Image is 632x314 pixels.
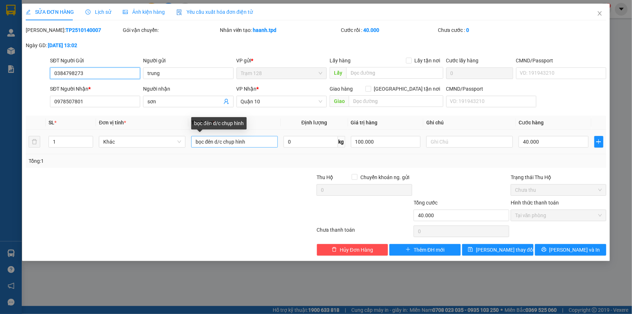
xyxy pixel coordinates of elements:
[519,120,544,125] span: Cước hàng
[123,9,165,15] span: Ảnh kiện hàng
[85,9,91,15] span: clock-circle
[468,247,473,253] span: save
[423,116,516,130] th: Ghi chú
[103,136,181,147] span: Khác
[16,47,45,53] span: HẬU CMND:
[67,3,80,9] span: 11:53
[176,9,182,15] img: icon
[301,120,327,125] span: Định lượng
[220,26,340,34] div: Nhân viên tạo:
[541,247,547,253] span: printer
[253,27,277,33] b: haanh.tpd
[338,136,345,148] span: kg
[223,99,229,104] span: user-add
[511,173,606,181] div: Trạng thái Thu Hộ
[21,32,78,40] span: PHIẾU GIAO HÀNG
[29,136,40,148] button: delete
[590,4,610,24] button: Close
[330,58,351,63] span: Lấy hàng
[446,58,479,63] label: Cước lấy hàng
[10,26,30,32] span: Quận 10
[446,67,513,79] input: Cước lấy hàng
[330,67,346,79] span: Lấy
[346,67,443,79] input: Dọc đường
[511,200,559,206] label: Hình thức thanh toán
[317,244,388,256] button: deleteHủy Đơn Hàng
[41,26,70,32] span: 0907696988
[389,244,461,256] button: plusThêm ĐH mới
[123,26,218,34] div: Gói vận chuyển:
[406,247,411,253] span: plus
[99,120,126,125] span: Đơn vị tính
[438,26,533,34] div: Chưa cước :
[594,136,603,148] button: plus
[466,27,469,33] b: 0
[2,47,45,53] strong: N.gửi:
[26,26,121,34] div: [PERSON_NAME]:
[515,185,602,195] span: Chưa thu
[317,174,333,180] span: Thu Hộ
[595,139,603,145] span: plus
[237,86,257,92] span: VP Nhận
[412,57,443,65] span: Lấy tận nơi
[241,68,322,79] span: Trạm 128
[340,246,373,254] span: Hủy Đơn Hàng
[316,226,413,239] div: Chưa thanh toán
[13,3,51,9] span: Q102510140005
[351,120,378,125] span: Giá trị hàng
[2,18,55,26] strong: THIÊN PHÁT ĐẠT
[330,95,349,107] span: Giao
[462,244,533,256] button: save[PERSON_NAME] thay đổi
[549,246,600,254] span: [PERSON_NAME] và In
[176,9,253,15] span: Yêu cầu xuất hóa đơn điện tử
[85,9,111,15] span: Lịch sử
[414,246,444,254] span: Thêm ĐH mới
[191,117,247,129] div: bọc đên d/c chụp hình
[49,120,54,125] span: SL
[414,200,438,206] span: Tổng cước
[2,26,70,32] strong: VP: SĐT:
[363,27,379,33] b: 40.000
[50,57,140,65] div: SĐT Người Gửi
[81,3,96,9] span: [DATE]
[332,247,337,253] span: delete
[26,41,121,49] div: Ngày GD:
[66,27,101,33] b: TP2510140007
[143,57,233,65] div: Người gửi
[191,136,278,148] input: VD: Bàn, Ghế
[21,53,53,58] span: ngầu CMND:
[143,85,233,93] div: Người nhận
[2,53,53,58] strong: N.nhận:
[31,9,78,17] strong: CTY XE KHÁCH
[123,9,128,15] span: picture
[29,157,244,165] div: Tổng: 1
[357,173,412,181] span: Chuyển khoản ng. gửi
[535,244,606,256] button: printer[PERSON_NAME] và In
[349,95,443,107] input: Dọc đường
[26,9,74,15] span: SỬA ĐƠN HÀNG
[515,210,602,221] span: Tại văn phòng
[476,246,534,254] span: [PERSON_NAME] thay đổi
[330,86,353,92] span: Giao hàng
[341,26,436,34] div: Cước rồi :
[371,85,443,93] span: [GEOGRAPHIC_DATA] tận nơi
[48,42,77,48] b: [DATE] 13:02
[426,136,513,148] input: Ghi Chú
[446,85,536,93] div: CMND/Passport
[50,85,140,93] div: SĐT Người Nhận
[516,57,606,65] div: CMND/Passport
[597,11,603,16] span: close
[26,9,31,15] span: edit
[241,96,322,107] span: Quận 10
[237,57,327,65] div: VP gửi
